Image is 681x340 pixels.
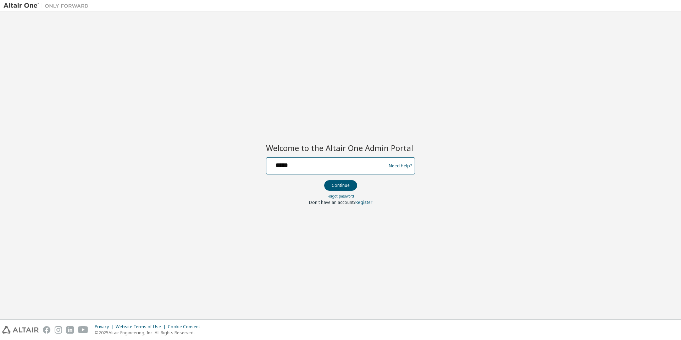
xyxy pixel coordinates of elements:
img: youtube.svg [78,326,88,334]
a: Register [355,199,372,205]
h2: Welcome to the Altair One Admin Portal [266,143,415,153]
a: Need Help? [389,166,412,166]
p: © 2025 Altair Engineering, Inc. All Rights Reserved. [95,330,204,336]
img: Altair One [4,2,92,9]
div: Website Terms of Use [116,324,168,330]
img: facebook.svg [43,326,50,334]
div: Privacy [95,324,116,330]
img: instagram.svg [55,326,62,334]
button: Continue [324,180,357,191]
span: Don't have an account? [309,199,355,205]
div: Cookie Consent [168,324,204,330]
a: Forgot password [327,194,354,199]
img: altair_logo.svg [2,326,39,334]
img: linkedin.svg [66,326,74,334]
